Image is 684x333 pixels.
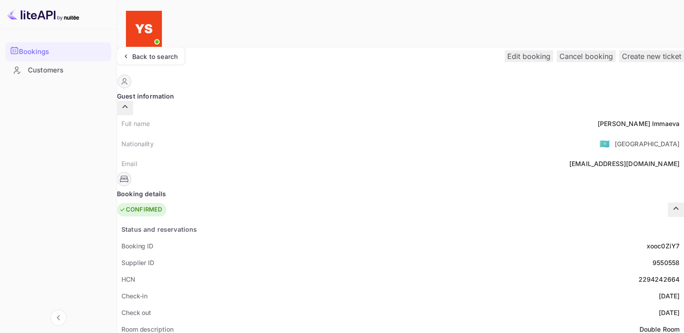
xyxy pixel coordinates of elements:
button: Edit booking [505,50,553,62]
div: [GEOGRAPHIC_DATA] [614,139,680,148]
div: Full name [121,119,150,128]
button: Collapse navigation [50,310,67,326]
div: Check out [121,308,151,317]
div: 9550558 [653,258,680,267]
div: [DATE] [659,291,680,301]
div: xooc0ZiY7 [647,241,680,251]
img: Yandex Support [126,11,162,47]
div: Nationality [121,139,154,148]
div: Customers [28,65,107,76]
button: Cancel booking [557,50,616,62]
div: 2294242664 [639,274,680,284]
div: [PERSON_NAME] Immaeva [598,119,680,128]
div: [EMAIL_ADDRESS][DOMAIN_NAME] [569,159,680,168]
div: Booking ID [121,241,153,251]
div: Guest information [117,91,684,101]
div: CONFIRMED [119,205,162,214]
div: Customers [5,62,111,79]
div: Check-in [121,291,148,301]
img: LiteAPI logo [7,7,79,22]
div: Status and reservations [121,225,197,234]
div: [DATE] [659,308,680,317]
button: Create new ticket [619,50,684,62]
div: Email [121,159,137,168]
div: HCN [121,274,135,284]
div: Supplier ID [121,258,154,267]
div: Bookings [19,47,107,57]
div: Booking details [117,189,684,198]
div: Bookings [5,42,111,61]
span: United States [599,135,610,152]
a: Bookings [5,42,111,60]
div: Back to search [132,52,178,61]
a: Customers [5,62,111,78]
